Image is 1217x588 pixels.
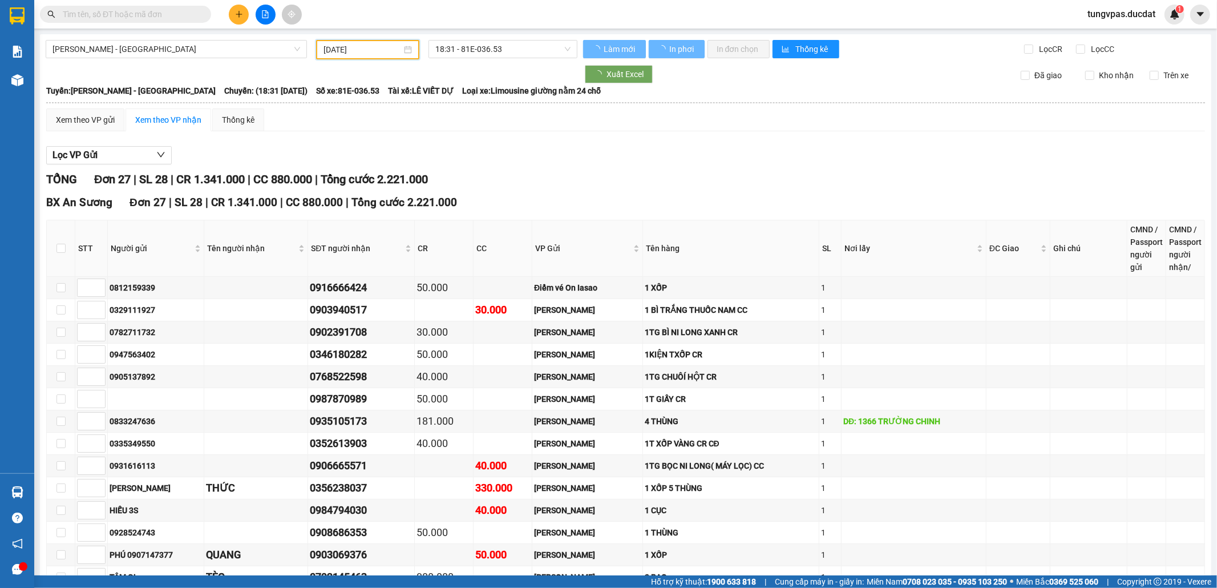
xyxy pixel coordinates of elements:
[592,45,602,53] span: loading
[308,321,415,344] td: 0902391708
[308,455,415,477] td: 0906665571
[204,477,308,500] td: THỨC
[1050,220,1127,277] th: Ghi chú
[310,525,413,541] div: 0908686353
[1169,223,1202,273] div: CMND / Passport người nhận/
[110,304,202,316] div: 0329111927
[308,522,415,544] td: 0908686353
[310,569,413,585] div: 0792145463
[134,172,136,186] span: |
[1049,577,1098,586] strong: 0369 525 060
[821,482,839,494] div: 1
[308,299,415,321] td: 0903940517
[645,348,818,361] div: 1KIỆN TXỐP CR
[585,65,653,83] button: Xuất Excel
[534,304,641,316] div: [PERSON_NAME]
[462,84,601,97] span: Loại xe: Limousine giường nằm 24 chỗ
[235,10,243,18] span: plus
[12,513,23,523] span: question-circle
[46,86,216,95] b: Tuyến: [PERSON_NAME] - [GEOGRAPHIC_DATA]
[204,544,308,566] td: QUANG
[75,220,108,277] th: STT
[110,415,202,428] div: 0833247636
[388,84,454,97] span: Tài xế: LÊ VIẾT DỰ
[649,40,705,58] button: In phơi
[532,522,643,544] td: Phan Đình Phùng
[1016,575,1098,588] span: Miền Bắc
[110,482,202,494] div: [PERSON_NAME]
[651,575,756,588] span: Hỗ trợ kỹ thuật:
[534,571,641,583] div: [PERSON_NAME]
[11,486,23,498] img: warehouse-icon
[867,575,1007,588] span: Miền Nam
[110,571,202,583] div: TÂM GL
[46,146,172,164] button: Lọc VP Gửi
[645,526,818,539] div: 1 THÙNG
[261,10,269,18] span: file-add
[207,242,296,255] span: Tên người nhận
[534,482,641,494] div: [PERSON_NAME]
[46,196,112,209] span: BX An Sương
[821,370,839,383] div: 1
[1107,575,1109,588] span: |
[308,500,415,522] td: 0984794030
[583,40,646,58] button: Làm mới
[135,114,201,126] div: Xem theo VP nhận
[310,413,413,429] div: 0935105173
[253,172,312,186] span: CC 880.000
[12,538,23,549] span: notification
[310,324,413,340] div: 0902391708
[532,321,643,344] td: Lê Đại Hành
[308,366,415,388] td: 0768522598
[1035,43,1065,55] span: Lọc CR
[310,391,413,407] div: 0987870989
[604,43,637,55] span: Làm mới
[130,196,166,209] span: Đơn 27
[534,504,641,517] div: [PERSON_NAME]
[819,220,842,277] th: SL
[139,172,168,186] span: SL 28
[282,5,302,25] button: aim
[707,40,770,58] button: In đơn chọn
[417,391,471,407] div: 50.000
[417,436,471,452] div: 40.000
[56,114,115,126] div: Xem theo VP gửi
[1195,9,1206,19] span: caret-down
[532,410,643,433] td: Lê Đại Hành
[52,148,98,162] span: Lọc VP Gửi
[535,242,631,255] span: VP Gửi
[1130,223,1163,273] div: CMND / Passport người gửi
[474,220,532,277] th: CC
[775,575,864,588] span: Cung cấp máy in - giấy in:
[844,242,975,255] span: Nơi lấy
[310,547,413,563] div: 0903069376
[11,74,23,86] img: warehouse-icon
[310,302,413,318] div: 0903940517
[316,84,379,97] span: Số xe: 81E-036.53
[821,460,839,472] div: 1
[534,415,641,428] div: [PERSON_NAME]
[156,150,165,159] span: down
[315,172,318,186] span: |
[821,526,839,539] div: 1
[94,172,131,186] span: Đơn 27
[645,304,818,316] div: 1 BÌ TRẮNG THUỐC NAM CC
[206,480,306,496] div: THỨC
[110,326,202,339] div: 0782711732
[10,7,25,25] img: logo-vxr
[645,482,818,494] div: 1 XỐP 5 THÙNG
[645,549,818,561] div: 1 XỐP
[110,281,202,294] div: 0812159339
[765,575,766,588] span: |
[176,172,245,186] span: CR 1.341.000
[1154,578,1162,586] span: copyright
[534,460,641,472] div: [PERSON_NAME]
[206,547,306,563] div: QUANG
[1087,43,1117,55] span: Lọc CC
[782,45,791,54] span: bar-chart
[308,410,415,433] td: 0935105173
[645,393,818,405] div: 1T GIẤY CR
[1178,5,1182,13] span: 1
[1030,69,1066,82] span: Đã giao
[1010,579,1013,584] span: ⚪️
